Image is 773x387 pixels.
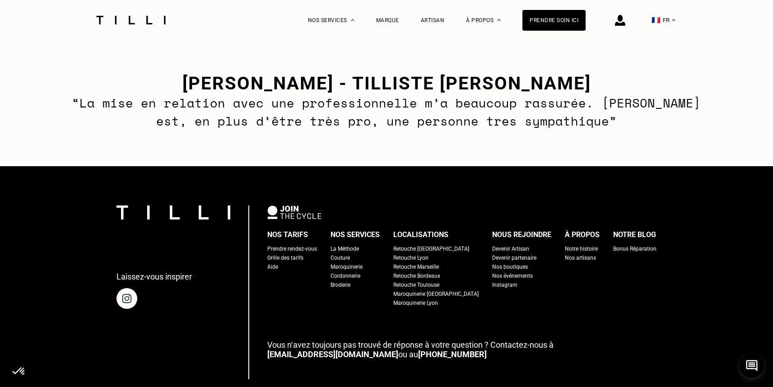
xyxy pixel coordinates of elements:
a: Retouche Marseille [393,262,439,271]
a: Devenir Artisan [492,244,529,253]
a: Marque [376,17,399,23]
div: Nos services [331,228,380,242]
img: logo Tilli [116,205,230,219]
a: Notre histoire [565,244,598,253]
a: Maroquinerie [GEOGRAPHIC_DATA] [393,289,479,298]
h3: [PERSON_NAME] - tilliste [PERSON_NAME] [61,73,712,94]
a: Retouche Lyon [393,253,428,262]
img: Menu déroulant à propos [497,19,501,21]
div: À propos [565,228,600,242]
img: logo Join The Cycle [267,205,321,219]
img: Logo du service de couturière Tilli [93,16,169,24]
img: icône connexion [615,15,625,26]
p: Laissez-vous inspirer [116,272,192,281]
a: La Méthode [331,244,359,253]
div: Localisations [393,228,448,242]
a: Prendre rendez-vous [267,244,317,253]
a: Maroquinerie [331,262,363,271]
a: Couture [331,253,350,262]
a: Nos événements [492,271,533,280]
div: Nous rejoindre [492,228,551,242]
span: Vous n‘avez toujours pas trouvé de réponse à votre question ? Contactez-nous à [267,340,554,350]
img: Menu déroulant [351,19,354,21]
a: Cordonnerie [331,271,360,280]
div: Notre blog [613,228,656,242]
a: Maroquinerie Lyon [393,298,438,308]
a: Prendre soin ici [522,10,586,31]
a: Nos boutiques [492,262,528,271]
a: [PHONE_NUMBER] [418,350,487,359]
a: Aide [267,262,278,271]
div: Nos tarifs [267,228,308,242]
img: page instagram de Tilli une retoucherie à domicile [116,288,137,309]
span: 🇫🇷 [652,16,661,24]
a: Artisan [421,17,445,23]
a: Instagram [492,280,517,289]
p: ou au [267,340,657,359]
a: Nos artisans [565,253,596,262]
a: [EMAIL_ADDRESS][DOMAIN_NAME] [267,350,398,359]
a: Bonus Réparation [613,244,657,253]
a: Broderie [331,280,350,289]
a: Devenir partenaire [492,253,536,262]
p: “La mise en relation avec une professionnelle m’a beaucoup rassurée. [PERSON_NAME] est, en plus d... [61,94,712,130]
a: Retouche [GEOGRAPHIC_DATA] [393,244,469,253]
a: Retouche Bordeaux [393,271,440,280]
a: Retouche Toulouse [393,280,439,289]
a: Grille des tarifs [267,253,303,262]
img: menu déroulant [672,19,675,21]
